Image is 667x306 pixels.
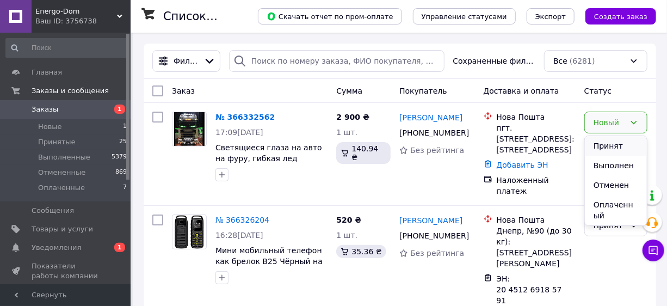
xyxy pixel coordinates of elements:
[399,112,462,123] a: [PERSON_NAME]
[497,175,576,197] div: Наложенный платеж
[215,128,263,137] span: 17:09[DATE]
[399,87,447,95] span: Покупатель
[410,249,464,258] span: Без рейтинга
[32,206,74,216] span: Сообщения
[497,225,576,269] div: Днепр, №90 (до 30 кг): [STREET_ADDRESS][PERSON_NAME]
[336,231,357,240] span: 1 шт.
[570,57,595,65] span: (6281)
[585,136,647,156] li: Принят
[32,243,81,253] span: Уведомления
[115,168,127,178] span: 869
[114,243,125,252] span: 1
[215,231,263,240] span: 16:28[DATE]
[585,8,656,25] button: Создать заказ
[413,8,516,25] button: Управление статусами
[172,87,195,95] span: Заказ
[229,50,444,72] input: Поиск по номеру заказа, ФИО покупателя, номеру телефона, Email, номеру накладной
[38,168,85,178] span: Отмененные
[119,137,127,147] span: 25
[215,216,269,224] a: № 366326204
[215,246,323,287] a: Мини мобильный телефон как брелок B25 Чёрный на 2 Sim, размер как зажигалка!
[422,13,507,21] span: Управление статусами
[38,137,76,147] span: Принятые
[123,183,127,193] span: 7
[32,224,93,234] span: Товары и услуги
[258,8,402,25] button: Скачать отчет по пром-оплате
[123,122,127,132] span: 1
[112,152,127,162] span: 5379
[267,11,393,21] span: Скачать отчет по пром-оплате
[32,68,62,77] span: Главная
[594,13,647,21] span: Создать заказ
[585,156,647,175] li: Выполнен
[399,215,462,226] a: [PERSON_NAME]
[497,161,548,169] a: Добавить ЭН
[175,215,204,249] img: Фото товару
[32,86,109,96] span: Заказы и сообщения
[575,11,656,20] a: Создать заказ
[553,56,567,66] span: Все
[497,274,562,305] span: ЭН: 20 4512 6918 5791
[215,113,275,121] a: № 366332562
[336,245,386,258] div: 35.36 ₴
[397,125,466,140] div: [PHONE_NUMBER]
[35,16,131,26] div: Ваш ID: 3756738
[5,38,128,58] input: Поиск
[497,112,576,123] div: Нова Пошта
[114,105,125,114] span: 1
[594,117,625,128] div: Новый
[336,87,362,95] span: Сумма
[336,142,391,164] div: 140.94 ₴
[174,56,199,66] span: Фильтры
[172,112,207,146] a: Фото товару
[336,113,369,121] span: 2 900 ₴
[38,152,90,162] span: Выполненные
[174,112,205,146] img: Фото товару
[497,215,576,225] div: Нова Пошта
[32,261,101,281] span: Показатели работы компании
[336,128,357,137] span: 1 шт.
[172,215,207,249] a: Фото товару
[585,195,647,225] li: Оплаченный
[484,87,559,95] span: Доставка и оплата
[535,13,566,21] span: Экспорт
[527,8,575,25] button: Экспорт
[410,146,464,155] span: Без рейтинга
[585,175,647,195] li: Отменен
[38,183,85,193] span: Оплаченные
[643,240,664,261] button: Чат с покупателем
[584,87,612,95] span: Статус
[397,228,466,243] div: [PHONE_NUMBER]
[38,122,62,132] span: Новые
[35,7,117,16] span: Energo-Dom
[453,56,536,66] span: Сохраненные фильтры:
[336,216,361,224] span: 520 ₴
[215,143,323,195] a: Светящиеся глаза на авто на фуру, гибкая лед панель на стекло. LED подсветка на авто, 2шт по 16*80см
[497,123,576,155] div: пгт. [STREET_ADDRESS]: [STREET_ADDRESS]
[163,10,257,23] h1: Список заказов
[32,105,58,114] span: Заказы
